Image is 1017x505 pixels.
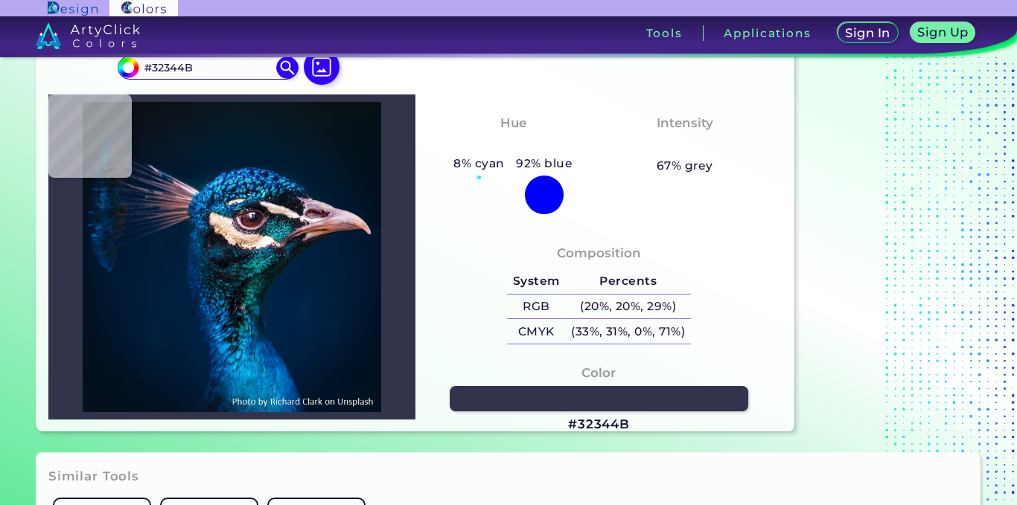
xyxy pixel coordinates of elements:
h5: Sign Up [917,26,969,39]
h5: System [507,269,565,294]
input: type color.. [139,58,278,78]
h5: (20%, 20%, 29%) [565,295,690,319]
h5: Percents [565,269,690,294]
h3: Applications [724,28,811,39]
h5: CMYK [507,319,565,344]
a: Sign In [838,22,899,43]
a: Sign Up [910,22,975,43]
h5: RGB [507,295,565,319]
iframe: Advertisement [800,6,986,437]
h3: Pastel [657,136,712,154]
h5: Sign In [845,27,890,39]
h5: 67% grey [657,156,713,176]
h3: Similar Tools [48,468,139,486]
h4: Color [581,362,616,384]
h5: 92% blue [511,154,578,173]
img: logo_artyclick_colors_white.svg [36,22,141,49]
h4: Composition [557,242,641,264]
h3: Tools [646,28,683,39]
h4: Hue [500,112,526,134]
h3: Blue [491,136,535,154]
h5: (33%, 31%, 0%, 71%) [565,319,690,344]
img: img_pavlin.jpg [56,102,408,411]
h4: Intensity [657,112,713,134]
img: ArtyClick Design logo [48,1,98,16]
h3: #32344B [568,416,630,434]
img: icon picture [304,49,339,85]
h5: 8% cyan [448,154,511,173]
img: icon search [276,57,299,79]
